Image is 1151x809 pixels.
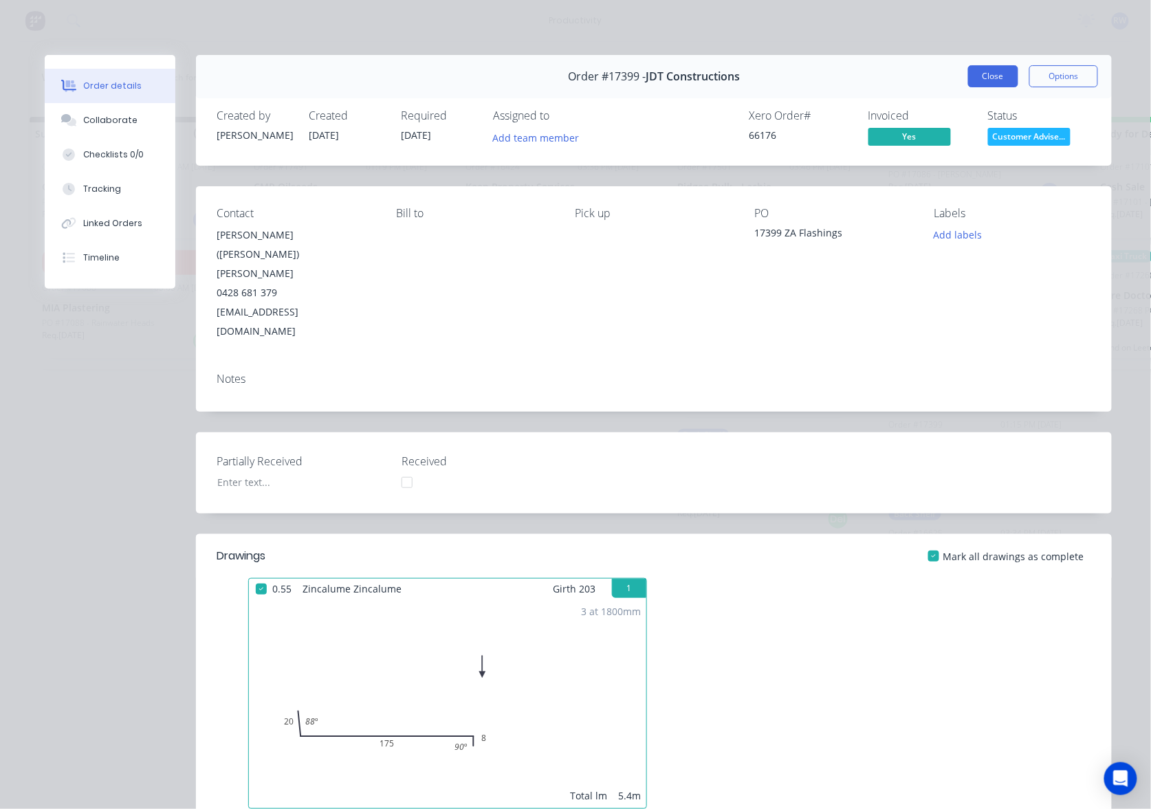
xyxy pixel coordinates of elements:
div: 5.4m [618,788,641,803]
div: Contact [217,207,374,220]
div: Created by [217,109,292,122]
button: Add team member [493,128,587,146]
div: Open Intercom Messenger [1104,762,1137,795]
span: Order #17399 - [568,70,646,83]
div: Order details [83,80,142,92]
div: [PERSON_NAME] [217,128,292,142]
div: Pick up [575,207,733,220]
span: Zincalume Zincalume [297,579,407,599]
div: Timeline [83,252,120,264]
button: 1 [612,579,646,598]
div: [PERSON_NAME] ([PERSON_NAME]) [PERSON_NAME] [217,225,374,283]
div: 0428 681 379 [217,283,374,302]
button: Checklists 0/0 [45,137,175,172]
div: Xero Order # [749,109,852,122]
div: Required [401,109,476,122]
span: Mark all drawings as complete [943,549,1084,564]
div: 3 at 1800mm [581,604,641,619]
label: Partially Received [217,453,388,469]
span: Yes [868,128,951,145]
button: Add team member [485,128,587,146]
span: Girth 203 [553,579,595,599]
button: Linked Orders [45,206,175,241]
button: Collaborate [45,103,175,137]
label: Received [402,453,573,469]
button: Timeline [45,241,175,275]
div: [EMAIL_ADDRESS][DOMAIN_NAME] [217,302,374,341]
div: PO [754,207,912,220]
button: Add labels [926,225,989,244]
div: 17399 ZA Flashings [754,225,912,245]
button: Order details [45,69,175,103]
div: Status [988,109,1091,122]
button: Customer Advise... [988,128,1071,148]
span: Customer Advise... [988,128,1071,145]
div: Bill to [396,207,553,220]
div: [PERSON_NAME] ([PERSON_NAME]) [PERSON_NAME]0428 681 379[EMAIL_ADDRESS][DOMAIN_NAME] [217,225,374,341]
div: Total lm [570,788,607,803]
span: [DATE] [401,129,431,142]
button: Options [1029,65,1098,87]
button: Close [968,65,1018,87]
div: Assigned to [493,109,631,122]
div: Tracking [83,183,121,195]
span: JDT Constructions [646,70,740,83]
div: Invoiced [868,109,972,122]
div: Linked Orders [83,217,142,230]
div: Labels [934,207,1091,220]
div: 020175888º90º3 at 1800mmTotal lm5.4m [249,599,646,808]
button: Tracking [45,172,175,206]
span: 0.55 [267,579,297,599]
div: Checklists 0/0 [83,148,144,161]
span: [DATE] [309,129,339,142]
div: Created [309,109,384,122]
div: Notes [217,373,1091,386]
div: 66176 [749,128,852,142]
div: Drawings [217,548,265,564]
div: Collaborate [83,114,138,126]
